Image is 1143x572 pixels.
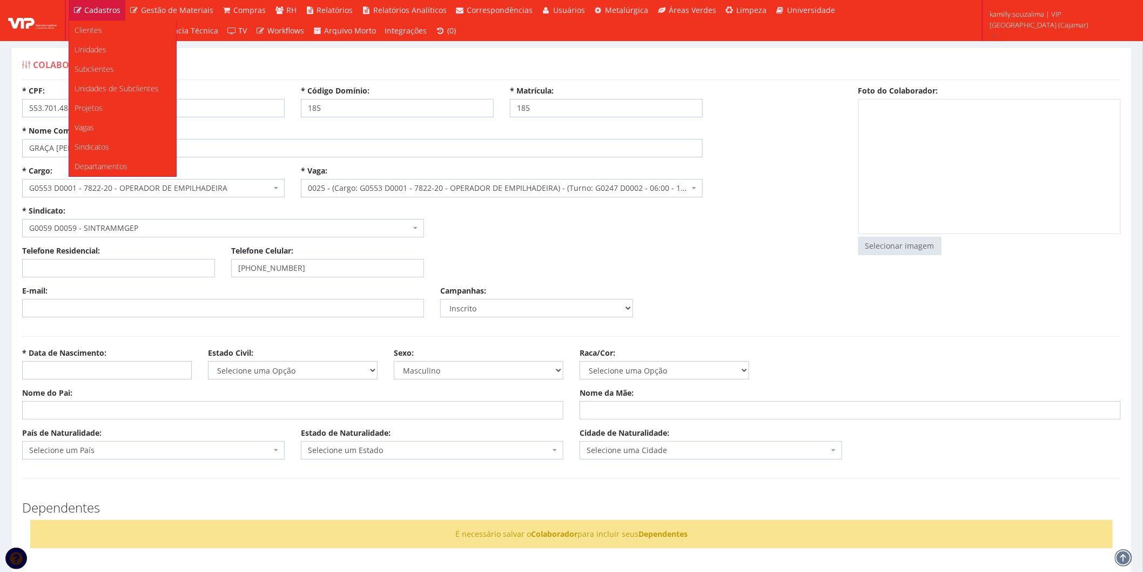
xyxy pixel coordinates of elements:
[587,445,829,456] span: Selecione uma Cidade
[208,348,253,358] label: Estado Civil:
[737,5,767,15] span: Limpeza
[385,25,427,36] span: Integrações
[432,21,461,41] a: (0)
[22,179,285,197] span: G0553 D0001 - 7822-20 - OPERADOR DE EMPILHADEIRA
[75,83,159,94] span: Unidades de Subclientes
[69,59,176,79] a: Subclientes
[75,161,127,171] span: Departamentos
[69,157,176,176] a: Departamentos
[22,85,45,96] label: * CPF:
[669,5,716,15] span: Áreas Verdes
[301,179,703,197] span: 0025 - (Cargo: G0553 D0001 - 7822-20 - OPERADOR DE EMPILHADEIRA) - (Turno: G0247 D0002 - 06:00 - ...
[69,98,176,118] a: Projetos
[381,21,432,41] a: Integrações
[22,219,424,237] span: G0059 D0059 - SINTRAMMGEP
[440,285,486,296] label: Campanhas:
[22,501,1121,515] h3: Dependentes
[29,223,411,234] span: G0059 D0059 - SINTRAMMGEP
[301,165,327,176] label: * Vaga:
[231,245,293,256] label: Telefone Celular:
[317,5,353,15] span: Relatórios
[580,428,669,438] label: Cidade de Naturalidade:
[22,285,48,296] label: E-mail:
[990,9,1129,30] span: kamilly.souzalima | VIP [GEOGRAPHIC_DATA] (Cajamar)
[8,12,57,29] img: logo
[132,21,223,41] a: Assistência Técnica
[75,142,109,152] span: Sindicatos
[75,44,106,55] span: Unidades
[22,441,285,460] span: Selecione um País
[234,5,266,15] span: Compras
[467,5,533,15] span: Correspondências
[580,348,615,358] label: Raca/Cor:
[580,441,842,460] span: Selecione uma Cidade
[638,529,688,539] strong: Dependentes
[22,99,285,117] input: ___.___.___-__
[75,64,114,74] span: Subclientes
[141,5,213,15] span: Gestão de Materiais
[75,122,94,132] span: Vagas
[301,428,391,438] label: Estado de Naturalidade:
[69,79,176,98] a: Unidades de Subclientes
[69,21,176,40] a: Clientes
[33,59,110,71] span: Colaboradores
[69,137,176,157] a: Sindicatos
[75,25,102,35] span: Clientes
[75,103,103,113] span: Projetos
[22,165,52,176] label: * Cargo:
[301,441,563,460] span: Selecione um Estado
[286,5,297,15] span: RH
[553,5,585,15] span: Usuários
[69,40,176,59] a: Unidades
[252,21,309,41] a: Workflows
[69,118,176,137] a: Vagas
[531,529,577,539] strong: Colaborador
[267,25,304,36] span: Workflows
[308,445,550,456] span: Selecione um Estado
[301,85,369,96] label: * Código Domínio:
[148,25,218,36] span: Assistência Técnica
[30,520,1113,548] div: É necessário salvar o para incluir seus
[580,388,634,398] label: Nome da Mãe:
[606,5,649,15] span: Metalúrgica
[29,183,271,194] span: G0553 D0001 - 7822-20 - OPERADOR DE EMPILHADEIRA
[22,388,72,398] label: Nome do Pai:
[22,125,92,136] label: * Nome Completo:
[447,25,456,36] span: (0)
[85,5,121,15] span: Cadastros
[373,5,447,15] span: Relatórios Analíticos
[308,21,381,41] a: Arquivo Morto
[22,205,65,216] label: Campo obrigatório devido à Integração com o Domínio
[223,21,252,41] a: TV
[29,445,271,456] span: Selecione um País
[239,25,247,36] span: TV
[22,348,106,358] label: * Data de Nascimento:
[787,5,835,15] span: Universidade
[510,85,554,96] label: * Matrícula:
[394,348,414,358] label: Sexo:
[308,183,689,194] span: 0025 - (Cargo: G0553 D0001 - 7822-20 - OPERADOR DE EMPILHADEIRA) - (Turno: G0247 D0002 - 06:00 - ...
[858,85,938,96] label: Foto do Colaborador:
[325,25,376,36] span: Arquivo Morto
[22,428,102,438] label: País de Naturalidade:
[22,245,100,256] label: Telefone Residencial:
